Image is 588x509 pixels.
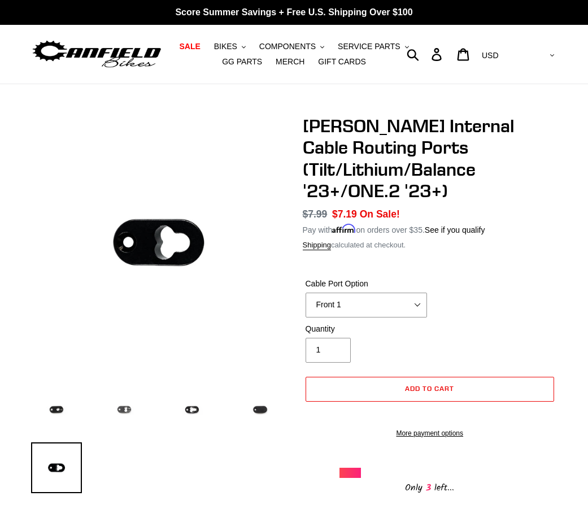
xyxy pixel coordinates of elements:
p: Pay with on orders over $35. [303,221,485,236]
img: Load image into Gallery viewer, Canfield Internal Cable Routing Ports (Tilt/Lithium/Balance &#39;... [99,388,150,439]
button: COMPONENTS [254,39,330,54]
span: $7.19 [332,208,357,220]
img: Load image into Gallery viewer, Canfield Internal Cable Routing Ports (Tilt/Lithium/Balance &#39;... [167,388,217,439]
s: $7.99 [303,208,328,220]
a: See if you qualify - Learn more about Affirm Financing (opens in modal) [425,225,485,234]
span: GIFT CARDS [318,57,366,67]
span: On Sale! [360,207,400,221]
a: MERCH [270,54,310,69]
button: Add to cart [306,377,555,402]
span: COMPONENTS [259,42,316,51]
span: 3 [423,481,434,495]
img: Load image into Gallery viewer, Canfield Internal Cable Routing Ports (Tilt/Lithium/Balance &#39;... [234,388,285,439]
span: SALE [179,42,200,51]
label: Cable Port Option [306,278,427,290]
a: GIFT CARDS [312,54,372,69]
a: GG PARTS [216,54,268,69]
button: BIKES [208,39,251,54]
a: Shipping [303,241,332,250]
span: SERVICE PARTS [338,42,400,51]
span: MERCH [276,57,304,67]
h1: [PERSON_NAME] Internal Cable Routing Ports (Tilt/Lithium/Balance '23+/ONE.2 '23+) [303,115,557,202]
span: Add to cart [405,384,454,393]
label: Quantity [306,323,427,335]
img: Load image into Gallery viewer, Canfield Internal Cable Routing Ports (Tilt/Lithium/Balance &#39;... [31,388,82,439]
a: SALE [173,39,206,54]
span: Affirm [332,224,356,233]
img: Canfield Bikes [31,38,163,71]
button: SERVICE PARTS [332,39,414,54]
a: More payment options [306,428,555,438]
span: GG PARTS [222,57,262,67]
span: BIKES [214,42,237,51]
div: calculated at checkout. [303,240,557,251]
div: Only left... [339,478,520,495]
img: Load image into Gallery viewer, Canfield Internal Cable Routing Ports (Tilt/Lithium/Balance &#39;... [31,442,82,493]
